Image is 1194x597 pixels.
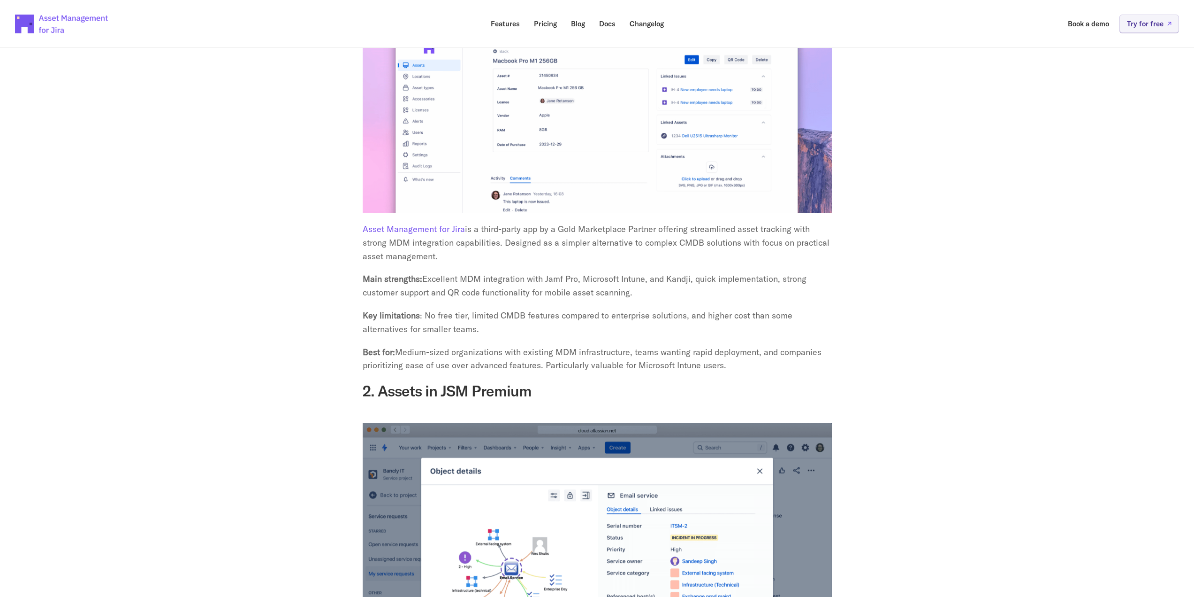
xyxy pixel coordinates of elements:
p: Features [491,20,520,27]
p: Blog [571,20,585,27]
a: Try for free [1119,15,1179,33]
p: Book a demo [1068,20,1109,27]
a: Book a demo [1061,15,1116,33]
p: Changelog [630,20,664,27]
strong: Key limitations [363,310,420,321]
a: Blog [564,15,592,33]
p: Excellent MDM integration with Jamf Pro, Microsoft Intune, and Kandji, quick implementation, stro... [363,272,832,300]
p: is a third-party app by a Gold Marketplace Partner offering streamlined asset tracking with stron... [363,223,832,263]
a: Features [484,15,526,33]
h3: 2. Assets in JSM Premium [363,382,832,400]
a: Changelog [623,15,670,33]
p: Try for free [1127,20,1164,27]
p: Docs [599,20,616,27]
a: Asset Management for Jira [363,224,465,234]
strong: Best for: [363,347,395,357]
a: Pricing [527,15,563,33]
p: Medium-sized organizations with existing MDM infrastructure, teams wanting rapid deployment, and ... [363,346,832,373]
a: Docs [593,15,622,33]
p: Pricing [534,20,557,27]
strong: Main strengths: [363,273,422,284]
p: : No free tier, limited CMDB features compared to enterprise solutions, and higher cost than some... [363,309,832,336]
